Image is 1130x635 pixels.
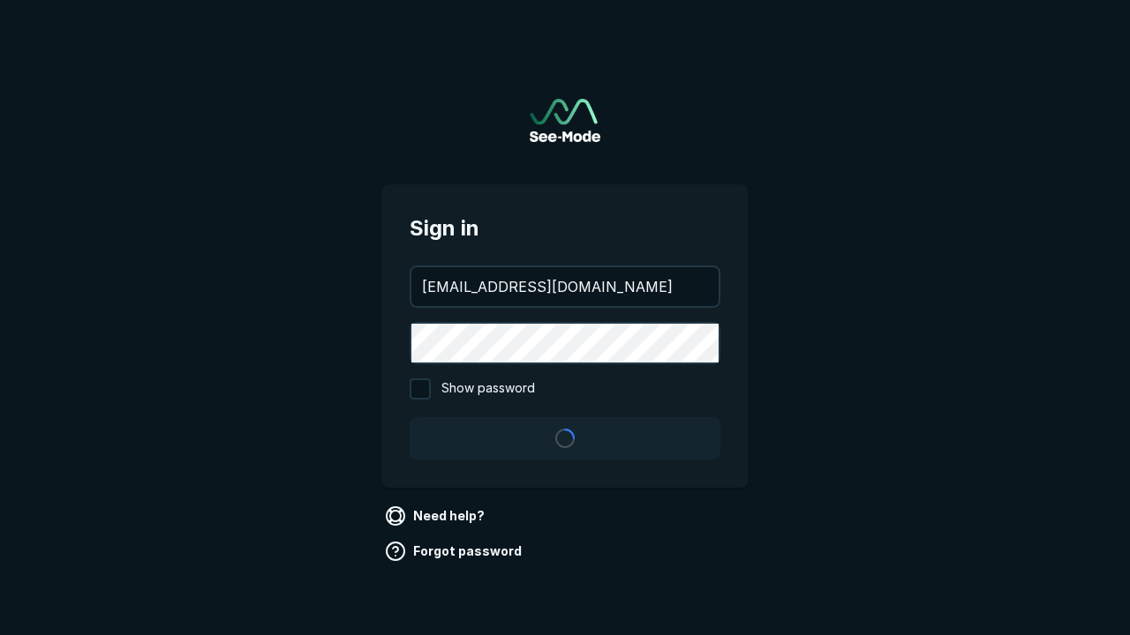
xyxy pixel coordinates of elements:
a: Go to sign in [530,99,600,142]
a: Forgot password [381,537,529,565]
img: See-Mode Logo [530,99,600,142]
a: Need help? [381,502,492,530]
span: Sign in [410,213,720,244]
input: your@email.com [411,267,719,306]
span: Show password [441,378,535,400]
